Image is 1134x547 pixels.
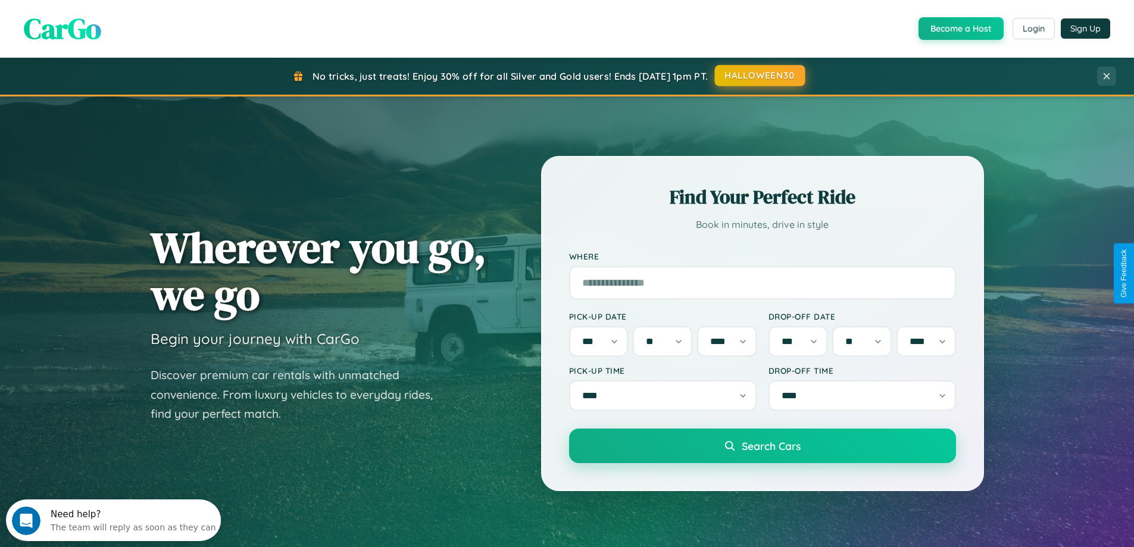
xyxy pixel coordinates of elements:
[151,224,486,318] h1: Wherever you go, we go
[45,10,210,20] div: Need help?
[12,507,40,535] iframe: Intercom live chat
[24,9,101,48] span: CarGo
[5,5,221,37] div: Open Intercom Messenger
[769,311,956,321] label: Drop-off Date
[742,439,801,452] span: Search Cars
[151,365,448,424] p: Discover premium car rentals with unmatched convenience. From luxury vehicles to everyday rides, ...
[715,65,805,86] button: HALLOWEEN30
[151,330,360,348] h3: Begin your journey with CarGo
[1013,18,1055,39] button: Login
[313,70,708,82] span: No tricks, just treats! Enjoy 30% off for all Silver and Gold users! Ends [DATE] 1pm PT.
[569,251,956,261] label: Where
[569,216,956,233] p: Book in minutes, drive in style
[45,20,210,32] div: The team will reply as soon as they can
[1120,249,1128,298] div: Give Feedback
[919,17,1004,40] button: Become a Host
[569,365,757,376] label: Pick-up Time
[769,365,956,376] label: Drop-off Time
[1061,18,1110,39] button: Sign Up
[569,311,757,321] label: Pick-up Date
[569,429,956,463] button: Search Cars
[6,499,221,541] iframe: Intercom live chat discovery launcher
[569,184,956,210] h2: Find Your Perfect Ride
